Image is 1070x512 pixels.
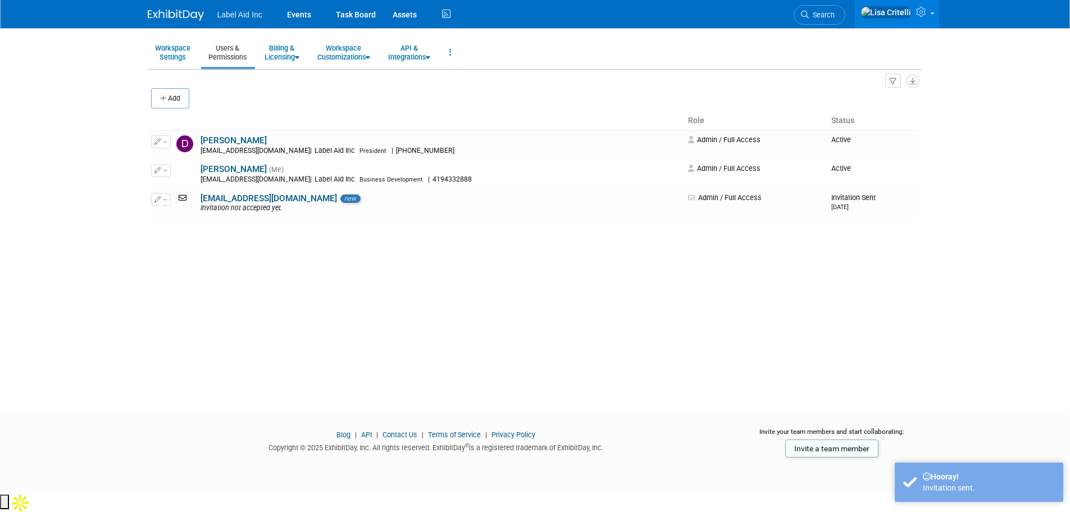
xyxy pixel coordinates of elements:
a: [PERSON_NAME] [201,135,267,146]
span: Active [831,164,851,173]
span: | [374,431,381,439]
a: Users &Permissions [201,39,254,66]
button: Add [151,88,189,108]
a: [EMAIL_ADDRESS][DOMAIN_NAME] [201,193,337,203]
a: Billing &Licensing [257,39,307,66]
span: Business Development [359,176,423,183]
span: (Me) [269,166,284,174]
a: Invite a team member [785,439,878,457]
span: new [340,194,361,203]
small: [DATE] [831,203,849,211]
span: | [391,147,393,155]
span: | [352,431,359,439]
span: Label Aid Inc [312,147,358,155]
img: Darlene Crooks [176,135,193,152]
span: Admin / Full Access [688,193,762,202]
span: Label Aid Inc [217,10,262,19]
span: | [482,431,490,439]
div: Invite your team members and start collaborating: [741,427,923,444]
a: API [361,431,372,439]
img: ExhibitDay [148,10,204,21]
div: [EMAIL_ADDRESS][DOMAIN_NAME] [201,175,681,184]
a: WorkspaceSettings [148,39,198,66]
a: Blog [336,431,350,439]
img: Lisa Critelli [176,164,193,181]
sup: ® [465,442,469,448]
a: Search [794,5,845,25]
span: Label Aid Inc [312,175,358,183]
div: Copyright © 2025 ExhibitDay, Inc. All rights reserved. ExhibitDay is a registered trademark of Ex... [148,440,725,453]
span: President [359,147,386,155]
a: WorkspaceCustomizations [310,39,377,66]
span: | [419,431,426,439]
img: Lisa Critelli [860,6,912,19]
span: | [310,175,312,183]
a: Terms of Service [428,431,481,439]
span: Invitation Sent [831,193,876,211]
div: Hooray! [923,471,1055,482]
span: Admin / Full Access [688,135,761,144]
a: Privacy Policy [491,431,535,439]
th: Role [684,111,827,130]
span: 4194332888 [430,175,475,183]
div: [EMAIL_ADDRESS][DOMAIN_NAME] [201,147,681,156]
th: Status [827,111,919,130]
a: Contact Us [383,431,417,439]
span: Active [831,135,851,144]
div: Invitation not accepted yet. [201,204,681,213]
span: Admin / Full Access [688,164,761,173]
span: | [310,147,312,155]
a: API &Integrations [381,39,438,66]
span: | [428,175,430,183]
span: Search [809,11,835,19]
div: Invitation sent. [923,482,1055,493]
a: [PERSON_NAME] [201,164,267,174]
span: [PHONE_NUMBER] [393,147,458,155]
